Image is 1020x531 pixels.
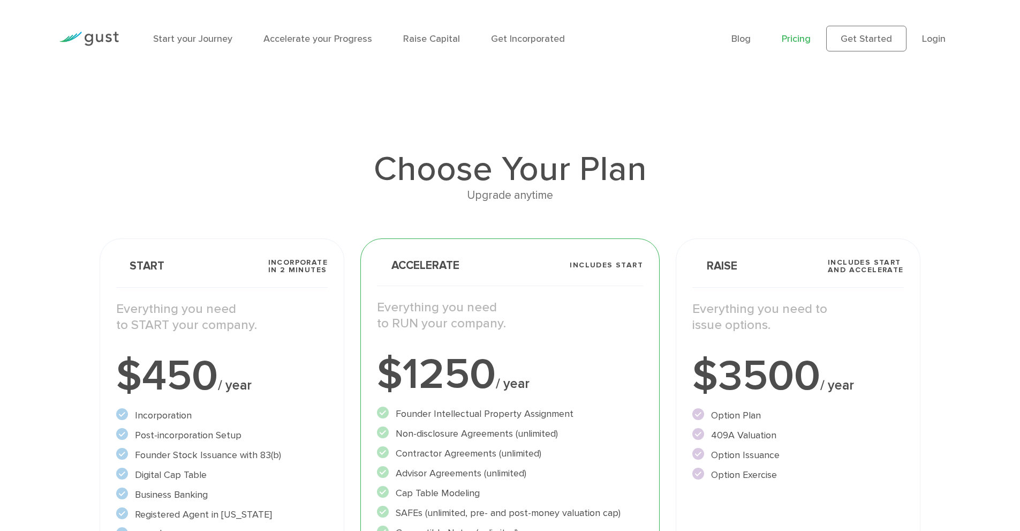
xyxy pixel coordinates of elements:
li: Business Banking [116,488,328,502]
div: Upgrade anytime [100,186,920,205]
span: / year [496,376,530,392]
li: Registered Agent in [US_STATE] [116,507,328,522]
li: Advisor Agreements (unlimited) [377,466,643,481]
div: $450 [116,355,328,398]
span: Includes START and ACCELERATE [828,259,904,274]
span: / year [820,377,854,393]
li: Option Issuance [692,448,904,462]
img: Gust Logo [59,32,119,46]
li: Founder Stock Issuance with 83(b) [116,448,328,462]
span: Raise [692,260,737,272]
li: Option Exercise [692,468,904,482]
p: Everything you need to issue options. [692,301,904,333]
li: Option Plan [692,408,904,423]
li: Cap Table Modeling [377,486,643,500]
a: Pricing [782,33,811,44]
li: Post-incorporation Setup [116,428,328,443]
span: Accelerate [377,260,459,271]
li: Non-disclosure Agreements (unlimited) [377,427,643,441]
a: Raise Capital [403,33,460,44]
span: Includes START [570,261,643,269]
div: $3500 [692,355,904,398]
li: Founder Intellectual Property Assignment [377,407,643,421]
li: 409A Valuation [692,428,904,443]
a: Blog [731,33,751,44]
p: Everything you need to RUN your company. [377,300,643,332]
span: Incorporate in 2 Minutes [268,259,328,274]
li: SAFEs (unlimited, pre- and post-money valuation cap) [377,506,643,520]
span: Start [116,260,164,272]
div: $1250 [377,353,643,396]
span: / year [218,377,252,393]
li: Contractor Agreements (unlimited) [377,446,643,461]
li: Digital Cap Table [116,468,328,482]
a: Accelerate your Progress [263,33,372,44]
a: Login [922,33,946,44]
li: Incorporation [116,408,328,423]
p: Everything you need to START your company. [116,301,328,333]
a: Get Incorporated [491,33,565,44]
a: Start your Journey [153,33,232,44]
a: Get Started [826,26,906,51]
h1: Choose Your Plan [100,152,920,186]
